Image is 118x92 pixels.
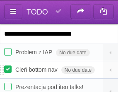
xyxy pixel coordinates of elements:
[15,84,85,90] span: Prezentacja pod iteo talks!
[4,48,12,56] label: Done
[56,49,89,56] span: No due date
[15,66,60,73] span: Cień bottom nav
[15,49,54,56] span: Problem z IAP
[4,83,12,90] label: Done
[61,66,95,74] span: No due date
[4,65,12,73] label: Done
[26,8,48,16] span: TODO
